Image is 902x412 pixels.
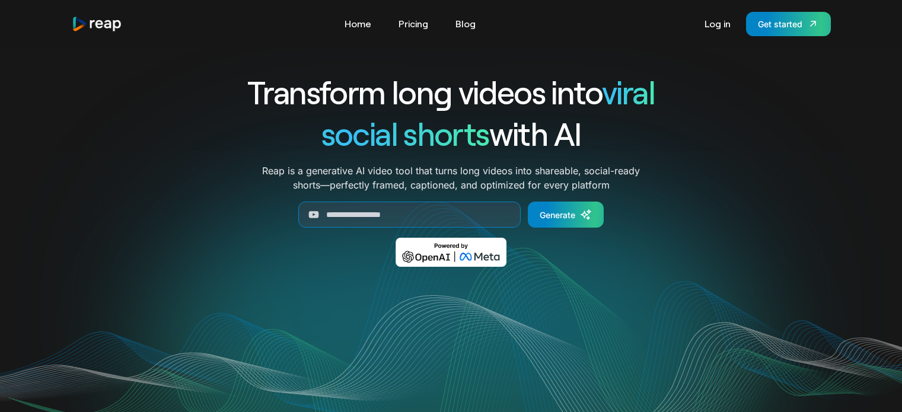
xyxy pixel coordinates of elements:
[205,71,698,113] h1: Transform long videos into
[699,14,737,33] a: Log in
[602,72,655,111] span: viral
[450,14,482,33] a: Blog
[393,14,434,33] a: Pricing
[72,16,123,32] a: home
[321,114,489,152] span: social shorts
[540,209,575,221] div: Generate
[528,202,604,228] a: Generate
[339,14,377,33] a: Home
[396,238,506,267] img: Powered by OpenAI & Meta
[72,16,123,32] img: reap logo
[262,164,640,192] p: Reap is a generative AI video tool that turns long videos into shareable, social-ready shorts—per...
[758,18,802,30] div: Get started
[205,202,698,228] form: Generate Form
[205,113,698,154] h1: with AI
[746,12,831,36] a: Get started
